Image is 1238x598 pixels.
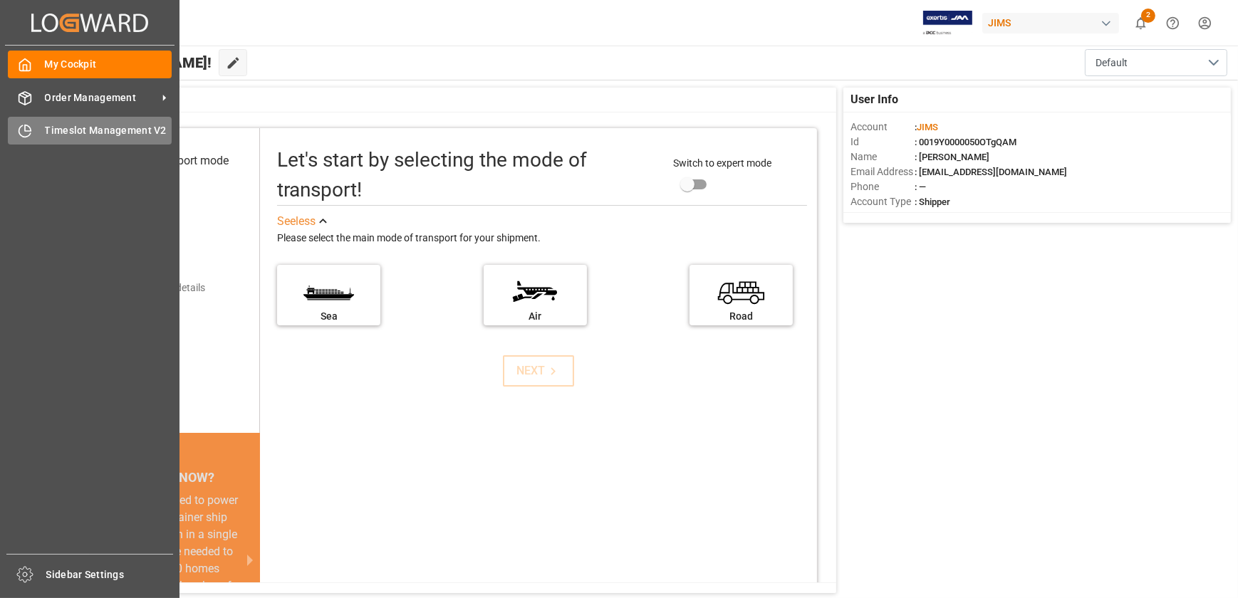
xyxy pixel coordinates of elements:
button: JIMS [982,9,1125,36]
span: Timeslot Management V2 [45,123,172,138]
span: User Info [851,91,898,108]
span: : 0019Y0000050OTgQAM [915,137,1016,147]
span: : [EMAIL_ADDRESS][DOMAIN_NAME] [915,167,1067,177]
span: Sidebar Settings [46,567,174,582]
span: Id [851,135,915,149]
span: : [PERSON_NAME] [915,152,989,162]
div: Road [697,309,786,324]
button: open menu [1085,49,1227,76]
span: 2 [1141,9,1155,23]
span: Order Management [45,90,157,105]
span: Name [851,149,915,164]
span: : — [915,182,926,192]
span: Email Address [851,164,915,179]
img: Exertis%20JAM%20-%20Email%20Logo.jpg_1722504956.jpg [923,11,972,36]
button: show 2 new notifications [1125,7,1157,39]
div: Let's start by selecting the mode of transport! [277,145,659,205]
div: Air [491,309,580,324]
div: Please select the main mode of transport for your shipment. [277,230,807,247]
div: See less [277,213,316,230]
a: My Cockpit [8,51,172,78]
span: My Cockpit [45,57,172,72]
span: Default [1096,56,1128,70]
button: Help Center [1157,7,1189,39]
span: : Shipper [915,196,950,207]
button: NEXT [503,355,574,387]
a: Timeslot Management V2 [8,117,172,145]
span: JIMS [917,122,938,132]
span: Account [851,120,915,135]
div: Sea [284,309,373,324]
span: Phone [851,179,915,194]
div: NEXT [517,362,561,379]
div: JIMS [982,13,1119,33]
span: Account Type [851,194,915,209]
span: : [915,122,938,132]
span: Switch to expert mode [674,157,772,169]
div: Select transport mode [118,152,229,169]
